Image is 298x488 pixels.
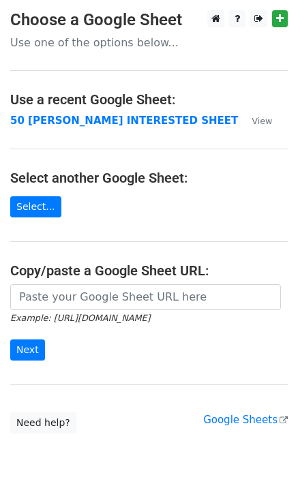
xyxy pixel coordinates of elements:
[10,284,281,310] input: Paste your Google Sheet URL here
[10,262,288,279] h4: Copy/paste a Google Sheet URL:
[10,91,288,108] h4: Use a recent Google Sheet:
[10,170,288,186] h4: Select another Google Sheet:
[10,10,288,30] h3: Choose a Google Sheet
[10,339,45,361] input: Next
[203,414,288,426] a: Google Sheets
[10,35,288,50] p: Use one of the options below...
[252,116,272,126] small: View
[10,196,61,217] a: Select...
[238,115,272,127] a: View
[10,412,76,433] a: Need help?
[10,115,238,127] a: 50 [PERSON_NAME] INTERESTED SHEET
[10,313,150,323] small: Example: [URL][DOMAIN_NAME]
